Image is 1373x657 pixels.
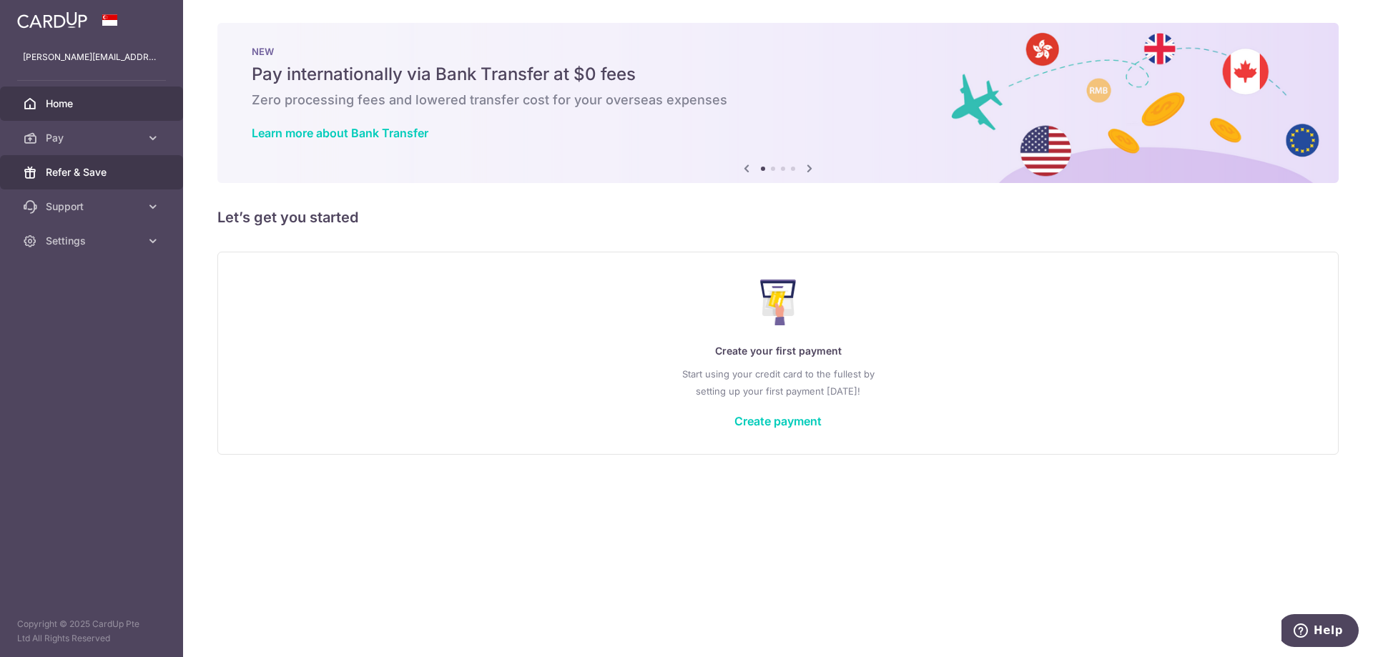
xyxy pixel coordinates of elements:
img: Make Payment [760,280,797,325]
h5: Pay internationally via Bank Transfer at $0 fees [252,63,1304,86]
span: Pay [46,131,140,145]
img: CardUp [17,11,87,29]
iframe: Opens a widget where you can find more information [1281,614,1359,650]
span: Refer & Save [46,165,140,179]
span: Settings [46,234,140,248]
span: Support [46,199,140,214]
p: Start using your credit card to the fullest by setting up your first payment [DATE]! [247,365,1309,400]
p: NEW [252,46,1304,57]
span: Home [46,97,140,111]
img: Bank transfer banner [217,23,1339,183]
p: Create your first payment [247,342,1309,360]
p: [PERSON_NAME][EMAIL_ADDRESS][DOMAIN_NAME] [23,50,160,64]
a: Learn more about Bank Transfer [252,126,428,140]
a: Create payment [734,414,822,428]
h6: Zero processing fees and lowered transfer cost for your overseas expenses [252,92,1304,109]
h5: Let’s get you started [217,206,1339,229]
